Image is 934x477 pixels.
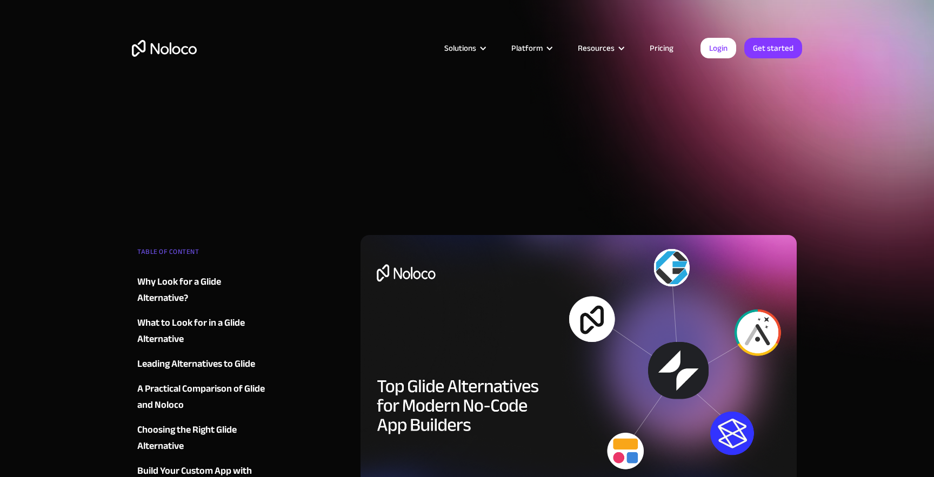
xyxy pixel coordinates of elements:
[578,41,615,55] div: Resources
[636,41,687,55] a: Pricing
[431,41,498,55] div: Solutions
[137,244,268,265] div: TABLE OF CONTENT
[137,422,268,454] a: Choosing the Right Glide Alternative
[444,41,476,55] div: Solutions
[700,38,736,58] a: Login
[137,315,268,347] a: What to Look for in a Glide Alternative
[137,381,268,413] a: A Practical Comparison of Glide and Noloco
[511,41,543,55] div: Platform
[564,41,636,55] div: Resources
[744,38,802,58] a: Get started
[137,274,268,306] a: Why Look for a Glide Alternative?
[498,41,564,55] div: Platform
[132,40,197,57] a: home
[137,356,255,372] div: Leading Alternatives to Glide
[137,356,268,372] a: Leading Alternatives to Glide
